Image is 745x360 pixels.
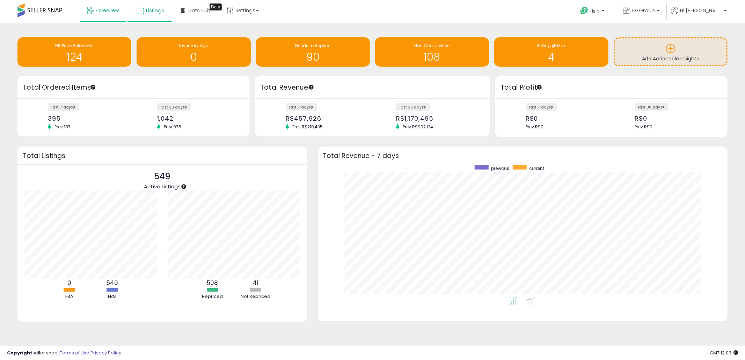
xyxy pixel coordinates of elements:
a: Help [575,1,612,23]
h3: Total Listings [23,153,302,158]
div: Not Repriced [234,293,276,300]
div: seller snap | | [7,350,121,357]
span: Active Listings [144,183,181,190]
span: Prev: 187 [51,124,74,130]
a: Privacy Policy [90,350,121,356]
b: 549 [107,279,118,287]
label: last 30 days [635,103,669,111]
h1: 4 [498,51,605,63]
a: Selling @ Max 4 [494,37,608,67]
div: R$0 [526,115,606,122]
strong: Copyright [7,350,32,356]
div: R$0 [635,115,715,122]
a: Non Competitive 108 [375,37,489,67]
span: Selling @ Max [536,43,566,48]
label: last 30 days [157,103,191,111]
label: last 7 days [48,103,79,111]
span: Inventory Age [179,43,208,48]
span: Prev: R$992,124 [399,124,437,130]
h3: Total Revenue - 7 days [323,153,722,158]
div: Tooltip anchor [181,183,187,190]
h1: 90 [260,51,366,63]
div: Tooltip anchor [536,84,542,90]
div: Tooltip anchor [90,84,96,90]
div: FBA [48,293,90,300]
h3: Total Profit [501,83,722,92]
i: Get Help [580,6,589,15]
b: 508 [207,279,218,287]
span: Prev: 975 [160,124,185,130]
div: R$1,170,495 [396,115,478,122]
span: Prev: R$0 [635,124,652,130]
span: DataHub [188,7,210,14]
span: Hi [PERSON_NAME] [680,7,722,14]
span: previous [491,165,509,171]
h1: 0 [140,51,247,63]
label: last 7 days [526,103,557,111]
span: Non Competitive [415,43,450,48]
a: Add Actionable Insights [615,38,726,65]
div: 1,042 [157,115,238,122]
span: current [529,165,544,171]
b: 0 [67,279,71,287]
div: Tooltip anchor [308,84,314,90]
span: Help [590,8,600,14]
div: R$457,926 [286,115,367,122]
h1: 124 [21,51,128,63]
label: last 7 days [286,103,317,111]
span: Add Actionable Insights [642,55,699,62]
span: Prev: R$0 [526,124,543,130]
h3: Total Revenue [260,83,485,92]
a: BB Price Below Min 124 [17,37,131,67]
div: FBM [91,293,133,300]
div: 395 [48,115,128,122]
p: 549 [144,170,181,183]
span: 2025-10-13 12:03 GMT [710,350,738,356]
a: Inventory Age 0 [137,37,250,67]
span: GXGroup [632,7,655,14]
h1: 108 [379,51,485,63]
span: Needs to Reprice [295,43,330,48]
b: 41 [253,279,258,287]
a: Hi [PERSON_NAME] [671,7,727,23]
h3: Total Ordered Items [23,83,244,92]
span: Prev: R$210,435 [289,124,326,130]
label: last 30 days [396,103,430,111]
div: Tooltip anchor [210,3,222,10]
a: Terms of Use [60,350,89,356]
a: Needs to Reprice 90 [256,37,370,67]
div: Repriced [191,293,233,300]
span: Listings [146,7,164,14]
span: BB Price Below Min [55,43,94,48]
span: Overview [96,7,119,14]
